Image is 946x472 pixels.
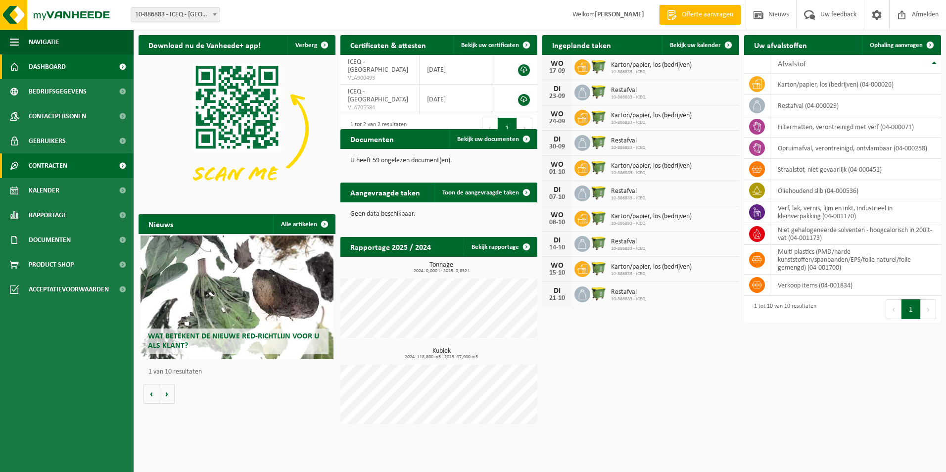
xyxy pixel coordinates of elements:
[345,269,537,274] span: 2024: 0,000 t - 2025: 0,852 t
[345,117,407,139] div: 1 tot 2 van 2 resultaten
[611,246,646,252] span: 10-886883 - ICEQ
[611,296,646,302] span: 10-886883 - ICEQ
[29,104,86,129] span: Contactpersonen
[139,35,271,54] h2: Download nu de Vanheede+ app!
[862,35,940,55] a: Ophaling aanvragen
[461,42,519,48] span: Bekijk uw certificaten
[29,153,67,178] span: Contracten
[611,162,692,170] span: Karton/papier, los (bedrijven)
[148,369,331,376] p: 1 van 10 resultaten
[659,5,741,25] a: Offerte aanvragen
[886,299,901,319] button: Previous
[611,188,646,195] span: Restafval
[670,42,721,48] span: Bekijk uw kalender
[590,159,607,176] img: WB-1100-HPE-GN-50
[611,112,692,120] span: Karton/papier, los (bedrijven)
[547,68,567,75] div: 17-09
[287,35,334,55] button: Verberg
[29,203,67,228] span: Rapportage
[547,161,567,169] div: WO
[590,235,607,251] img: WB-1100-HPE-GN-51
[29,277,109,302] span: Acceptatievoorwaarden
[770,223,941,245] td: niet gehalogeneerde solventen - hoogcalorisch in 200lt-vat (04-001173)
[770,74,941,95] td: karton/papier, los (bedrijven) (04-000026)
[770,180,941,201] td: oliehoudend slib (04-000536)
[547,262,567,270] div: WO
[611,61,692,69] span: Karton/papier, los (bedrijven)
[744,35,817,54] h2: Uw afvalstoffen
[611,69,692,75] span: 10-886883 - ICEQ
[420,55,493,85] td: [DATE]
[921,299,936,319] button: Next
[547,136,567,143] div: DI
[611,221,692,227] span: 10-886883 - ICEQ
[159,384,175,404] button: Volgende
[547,110,567,118] div: WO
[29,178,59,203] span: Kalender
[547,186,567,194] div: DI
[590,209,607,226] img: WB-1100-HPE-GN-50
[340,183,430,202] h2: Aangevraagde taken
[547,85,567,93] div: DI
[148,332,319,350] span: Wat betekent de nieuwe RED-richtlijn voor u als klant?
[350,211,527,218] p: Geen data beschikbaar.
[590,83,607,100] img: WB-1100-HPE-GN-51
[547,244,567,251] div: 14-10
[348,74,412,82] span: VLA900493
[29,79,87,104] span: Bedrijfsgegevens
[29,129,66,153] span: Gebruikers
[340,129,404,148] h2: Documenten
[590,134,607,150] img: WB-1100-HPE-GN-51
[778,60,806,68] span: Afvalstof
[901,299,921,319] button: 1
[611,137,646,145] span: Restafval
[770,95,941,116] td: restafval (04-000029)
[770,275,941,296] td: verkoop items (04-001834)
[547,93,567,100] div: 23-09
[139,214,183,234] h2: Nieuws
[345,355,537,360] span: 2024: 118,800 m3 - 2025: 97,900 m3
[611,195,646,201] span: 10-886883 - ICEQ
[770,159,941,180] td: straalstof, niet gevaarlijk (04-000451)
[611,263,692,271] span: Karton/papier, los (bedrijven)
[611,271,692,277] span: 10-886883 - ICEQ
[547,236,567,244] div: DI
[295,42,317,48] span: Verberg
[498,118,517,138] button: 1
[453,35,536,55] a: Bekijk uw certificaten
[482,118,498,138] button: Previous
[29,252,74,277] span: Product Shop
[348,88,408,103] span: ICEQ - [GEOGRAPHIC_DATA]
[590,260,607,277] img: WB-1100-HPE-GN-50
[340,237,441,256] h2: Rapportage 2025 / 2024
[749,298,816,320] div: 1 tot 10 van 10 resultaten
[770,116,941,138] td: filtermatten, verontreinigd met verf (04-000071)
[547,211,567,219] div: WO
[611,87,646,94] span: Restafval
[611,94,646,100] span: 10-886883 - ICEQ
[547,169,567,176] div: 01-10
[350,157,527,164] p: U heeft 59 ongelezen document(en).
[547,270,567,277] div: 15-10
[139,55,335,203] img: Download de VHEPlus App
[662,35,738,55] a: Bekijk uw kalender
[340,35,436,54] h2: Certificaten & attesten
[434,183,536,202] a: Toon de aangevraagde taken
[611,120,692,126] span: 10-886883 - ICEQ
[143,384,159,404] button: Vorige
[348,104,412,112] span: VLA705584
[457,136,519,142] span: Bekijk uw documenten
[611,170,692,176] span: 10-886883 - ICEQ
[590,285,607,302] img: WB-1100-HPE-GN-51
[141,236,333,359] a: Wat betekent de nieuwe RED-richtlijn voor u als klant?
[595,11,644,18] strong: [PERSON_NAME]
[29,228,71,252] span: Documenten
[547,60,567,68] div: WO
[464,237,536,257] a: Bekijk rapportage
[542,35,621,54] h2: Ingeplande taken
[131,7,220,22] span: 10-886883 - ICEQ - ESSEN
[770,201,941,223] td: verf, lak, vernis, lijm en inkt, industrieel in kleinverpakking (04-001170)
[590,58,607,75] img: WB-1100-HPE-GN-50
[348,58,408,74] span: ICEQ - [GEOGRAPHIC_DATA]
[547,287,567,295] div: DI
